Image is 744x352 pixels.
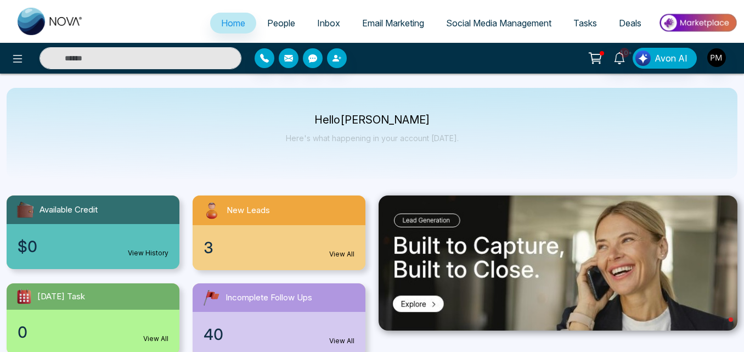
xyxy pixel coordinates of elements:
a: View History [128,248,168,258]
a: 10+ [606,48,633,67]
iframe: Intercom live chat [707,315,733,341]
span: New Leads [227,204,270,217]
a: Social Media Management [435,13,562,33]
a: View All [329,249,354,259]
a: View All [143,334,168,344]
img: availableCredit.svg [15,200,35,220]
span: 10+ [619,48,629,58]
a: Email Marketing [351,13,435,33]
img: . [379,195,737,331]
span: Email Marketing [362,18,424,29]
p: Hello [PERSON_NAME] [286,115,459,125]
a: Deals [608,13,652,33]
span: 0 [18,321,27,344]
span: $0 [18,235,37,258]
span: 3 [204,236,213,259]
button: Avon AI [633,48,697,69]
span: Social Media Management [446,18,551,29]
span: People [267,18,295,29]
a: Inbox [306,13,351,33]
img: Lead Flow [635,51,651,66]
a: View All [329,336,354,346]
span: Inbox [317,18,340,29]
img: newLeads.svg [201,200,222,221]
span: 40 [204,323,223,346]
span: Home [221,18,245,29]
span: Incomplete Follow Ups [226,292,312,304]
a: Tasks [562,13,608,33]
span: Avon AI [655,52,687,65]
img: Market-place.gif [658,10,737,35]
img: todayTask.svg [15,288,33,305]
span: Available Credit [40,204,98,216]
img: followUps.svg [201,288,221,308]
span: Deals [619,18,641,29]
p: Here's what happening in your account [DATE]. [286,133,459,143]
a: Home [210,13,256,33]
a: New Leads3View All [186,195,372,270]
img: Nova CRM Logo [18,8,83,35]
img: User Avatar [707,48,726,67]
span: [DATE] Task [37,290,85,303]
a: People [256,13,306,33]
span: Tasks [573,18,597,29]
